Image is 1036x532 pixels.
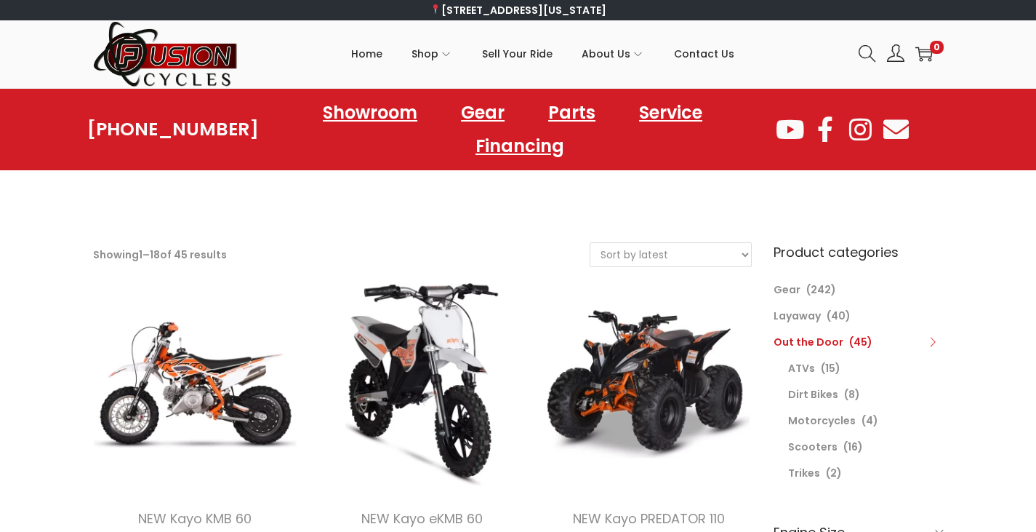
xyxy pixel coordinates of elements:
[821,361,840,376] span: (15)
[351,21,382,87] a: Home
[582,21,645,87] a: About Us
[826,466,842,480] span: (2)
[788,440,838,454] a: Scooters
[625,96,717,130] a: Service
[582,36,630,72] span: About Us
[461,130,579,163] a: Financing
[774,309,821,323] a: Layaway
[788,466,820,480] a: Trikes
[788,387,838,402] a: Dirt Bikes
[430,4,441,15] img: 📍
[93,245,227,265] p: Showing – of 45 results
[238,21,848,87] nav: Primary navigation
[788,361,815,376] a: ATVs
[87,119,259,140] a: [PHONE_NUMBER]
[308,96,432,130] a: Showroom
[844,387,860,402] span: (8)
[774,242,944,262] h6: Product categories
[93,20,238,88] img: Woostify retina logo
[774,335,843,349] a: Out the Door
[862,413,878,428] span: (4)
[849,335,872,349] span: (45)
[411,36,438,72] span: Shop
[674,21,734,87] a: Contact Us
[827,309,851,323] span: (40)
[534,96,610,130] a: Parts
[774,282,800,297] a: Gear
[446,96,519,130] a: Gear
[915,45,933,63] a: 0
[590,243,751,266] select: Shop order
[482,36,553,72] span: Sell Your Ride
[259,96,774,163] nav: Menu
[138,509,252,528] a: NEW Kayo KMB 60
[573,509,725,528] a: NEW Kayo PREDATOR 110
[351,36,382,72] span: Home
[843,440,863,454] span: (16)
[411,21,453,87] a: Shop
[150,247,160,262] span: 18
[139,247,142,262] span: 1
[482,21,553,87] a: Sell Your Ride
[430,3,606,17] a: [STREET_ADDRESS][US_STATE]
[788,413,856,428] a: Motorcycles
[806,282,836,297] span: (242)
[361,509,483,528] a: NEW Kayo eKMB 60
[674,36,734,72] span: Contact Us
